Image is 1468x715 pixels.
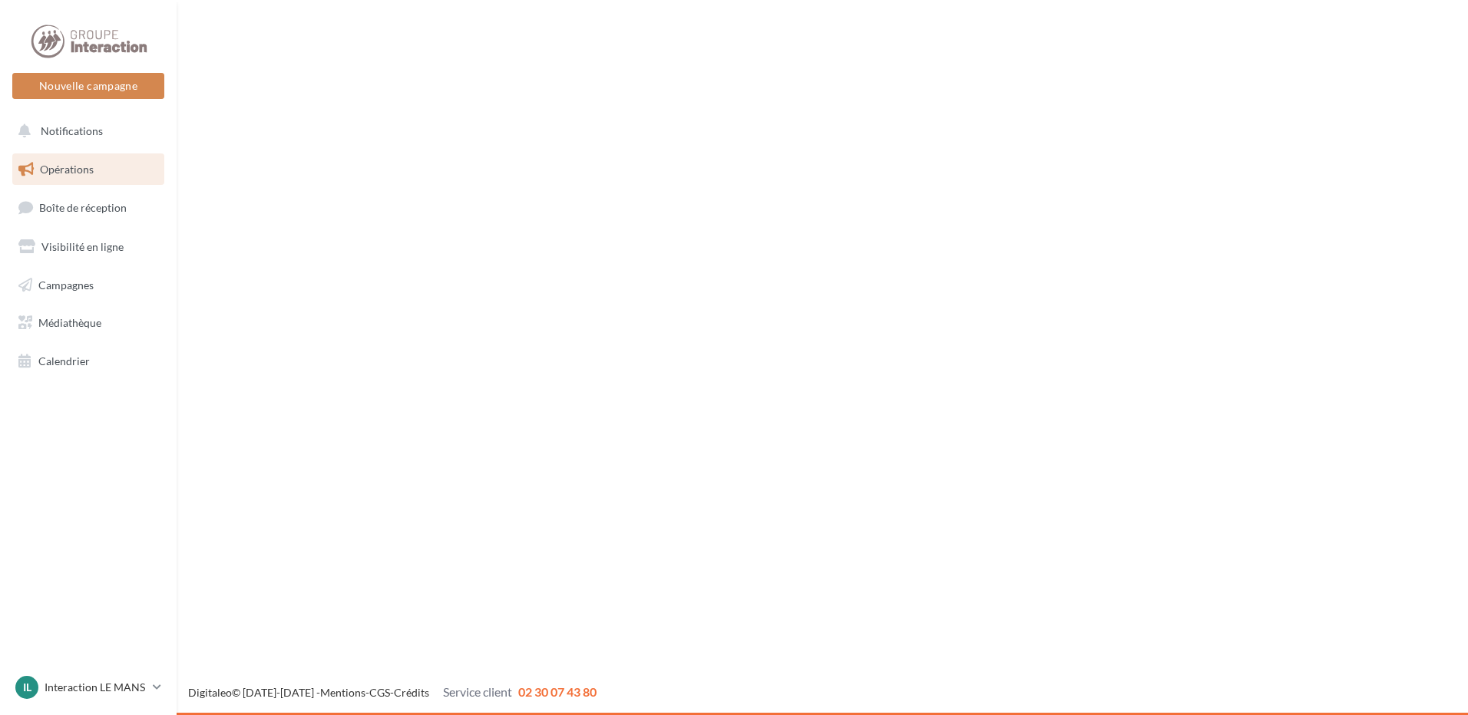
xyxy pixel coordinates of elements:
span: Notifications [41,124,103,137]
button: Nouvelle campagne [12,73,164,99]
p: Interaction LE MANS [45,680,147,695]
a: IL Interaction LE MANS [12,673,164,702]
a: Mentions [320,686,365,699]
a: Crédits [394,686,429,699]
span: Médiathèque [38,316,101,329]
button: Notifications [9,115,161,147]
span: Calendrier [38,354,90,367]
span: Visibilité en ligne [41,240,124,253]
a: Digitaleo [188,686,232,699]
span: Boîte de réception [39,201,127,214]
span: © [DATE]-[DATE] - - - [188,686,597,699]
a: CGS [369,686,390,699]
a: Visibilité en ligne [9,231,167,263]
span: Service client [443,684,512,699]
a: Médiathèque [9,307,167,339]
a: Campagnes [9,269,167,301]
span: Opérations [40,163,94,176]
span: Campagnes [38,278,94,291]
a: Boîte de réception [9,191,167,224]
a: Opérations [9,153,167,186]
span: 02 30 07 43 80 [518,684,597,699]
a: Calendrier [9,345,167,377]
span: IL [23,680,31,695]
